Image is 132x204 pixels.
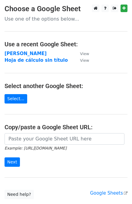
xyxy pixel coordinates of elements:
h4: Use a recent Google Sheet: [5,41,127,48]
small: View [80,51,89,56]
a: Hoja de cálculo sin título [5,58,68,63]
input: Paste your Google Sheet URL here [5,133,124,145]
a: View [74,58,89,63]
a: Google Sheets [90,190,127,196]
a: View [74,51,89,56]
h4: Select another Google Sheet: [5,82,127,90]
p: Use one of the options below... [5,16,127,22]
h3: Choose a Google Sheet [5,5,127,13]
small: Example: [URL][DOMAIN_NAME] [5,146,66,150]
h4: Copy/paste a Google Sheet URL: [5,123,127,131]
a: [PERSON_NAME] [5,51,47,56]
small: View [80,58,89,63]
a: Need help? [5,190,34,199]
input: Next [5,157,20,167]
a: Select... [5,94,27,104]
